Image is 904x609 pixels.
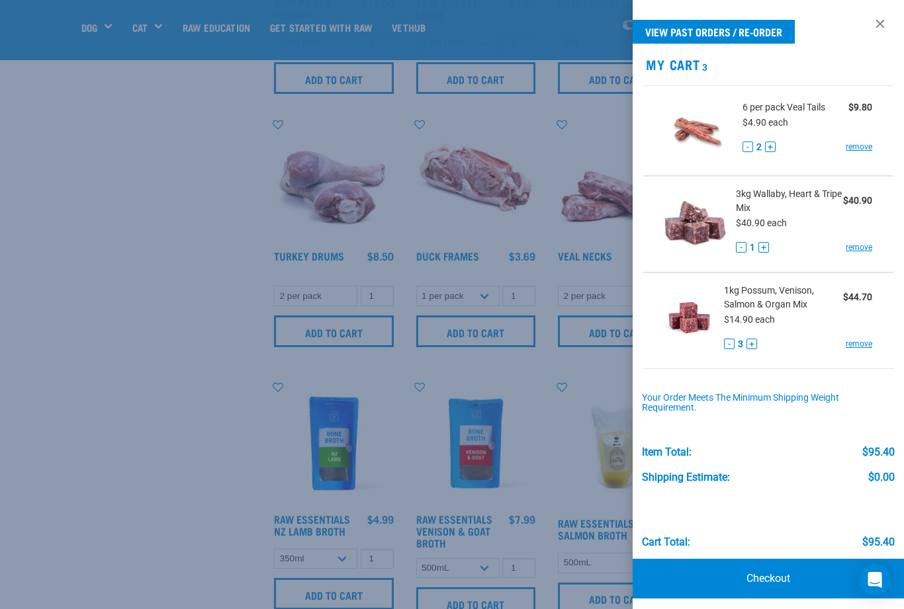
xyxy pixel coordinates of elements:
[724,284,843,311] span: 1kg Possum, Venison, Salmon & Organ Mix
[633,559,904,598] a: Checkout
[700,64,708,69] span: 3
[843,195,872,206] strong: $40.90
[846,241,872,253] a: remove
[750,241,755,255] span: 1
[758,242,769,253] button: +
[642,446,692,458] div: Item Total:
[756,140,762,154] span: 2
[862,446,895,458] div: $95.40
[642,471,730,483] div: Shipping Estimate:
[664,97,733,165] img: Veal Tails
[862,536,895,548] div: $95.40
[736,242,746,253] button: -
[664,187,726,255] img: Wallaby, Heart & Tripe Mix
[743,117,788,128] span: $4.90 each
[746,339,757,349] button: +
[848,102,872,112] strong: $9.80
[859,564,891,596] div: Open Intercom Messenger
[765,142,776,152] button: +
[724,314,775,325] span: $14.90 each
[868,471,895,483] div: $0.00
[743,142,753,152] button: -
[736,187,843,215] span: 3kg Wallaby, Heart & Tripe Mix
[642,393,895,414] div: Your order meets the minimum shipping weight requirement.
[843,292,872,302] strong: $44.70
[633,20,795,44] a: View past orders / re-order
[736,218,787,228] span: $40.90 each
[664,284,714,352] img: Possum, Venison, Salmon & Organ Mix
[846,141,872,153] a: remove
[633,57,904,72] h2: My Cart
[642,536,690,548] div: Cart total:
[724,339,735,349] button: -
[846,338,872,350] a: remove
[738,337,743,351] span: 3
[743,101,825,114] span: 6 per pack Veal Tails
